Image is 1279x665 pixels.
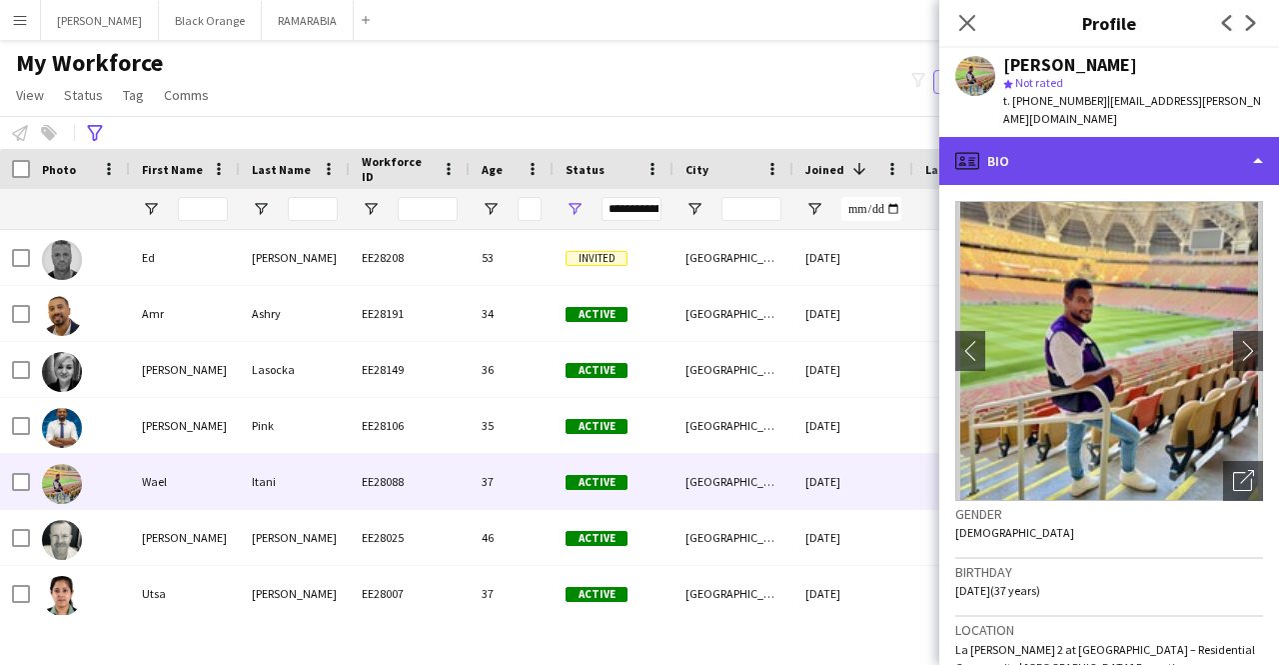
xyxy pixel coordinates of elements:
[955,583,1040,598] span: [DATE] (37 years)
[721,197,781,221] input: City Filter Input
[130,566,240,621] div: Utsa
[470,230,554,285] div: 53
[42,162,76,177] span: Photo
[955,563,1263,581] h3: Birthday
[8,82,52,108] a: View
[42,576,82,616] img: Utsa Bhattacharya
[1015,75,1063,90] span: Not rated
[56,82,111,108] a: Status
[130,398,240,453] div: [PERSON_NAME]
[566,200,584,218] button: Open Filter Menu
[793,398,913,453] div: [DATE]
[685,162,708,177] span: City
[685,200,703,218] button: Open Filter Menu
[566,251,628,266] span: Invited
[955,621,1263,639] h3: Location
[16,48,163,78] span: My Workforce
[350,510,470,565] div: EE28025
[482,162,503,177] span: Age
[362,200,380,218] button: Open Filter Menu
[793,510,913,565] div: [DATE]
[1003,93,1107,108] span: t. [PHONE_NUMBER]
[130,342,240,397] div: [PERSON_NAME]
[673,454,793,509] div: [GEOGRAPHIC_DATA]
[955,201,1263,501] img: Crew avatar or photo
[115,82,152,108] a: Tag
[933,70,1033,94] button: Everyone5,959
[240,230,350,285] div: [PERSON_NAME]
[398,197,458,221] input: Workforce ID Filter Input
[673,286,793,341] div: [GEOGRAPHIC_DATA]
[42,464,82,504] img: Wael Itani
[156,82,217,108] a: Comms
[566,162,605,177] span: Status
[42,408,82,448] img: Dillon Pink
[240,566,350,621] div: [PERSON_NAME]
[955,525,1074,540] span: [DEMOGRAPHIC_DATA]
[673,510,793,565] div: [GEOGRAPHIC_DATA]
[350,398,470,453] div: EE28106
[805,162,844,177] span: Joined
[1003,56,1137,74] div: [PERSON_NAME]
[362,154,434,184] span: Workforce ID
[841,197,901,221] input: Joined Filter Input
[482,200,500,218] button: Open Filter Menu
[350,566,470,621] div: EE28007
[793,566,913,621] div: [DATE]
[142,162,203,177] span: First Name
[159,1,262,40] button: Black Orange
[470,454,554,509] div: 37
[518,197,542,221] input: Age Filter Input
[130,230,240,285] div: Ed
[470,342,554,397] div: 36
[64,86,103,104] span: Status
[41,1,159,40] button: [PERSON_NAME]
[123,86,144,104] span: Tag
[955,505,1263,523] h3: Gender
[793,230,913,285] div: [DATE]
[566,587,628,602] span: Active
[939,10,1279,36] h3: Profile
[673,342,793,397] div: [GEOGRAPHIC_DATA]
[566,419,628,434] span: Active
[130,454,240,509] div: Wael
[566,475,628,490] span: Active
[350,230,470,285] div: EE28208
[16,86,44,104] span: View
[42,296,82,336] img: Amr Ashry
[793,342,913,397] div: [DATE]
[42,352,82,392] img: Alexandra Lasocka
[566,531,628,546] span: Active
[350,342,470,397] div: EE28149
[83,121,107,145] app-action-btn: Advanced filters
[566,363,628,378] span: Active
[673,566,793,621] div: [GEOGRAPHIC_DATA]
[240,342,350,397] div: Lasocka
[240,454,350,509] div: Itani
[130,510,240,565] div: [PERSON_NAME]
[164,86,209,104] span: Comms
[805,200,823,218] button: Open Filter Menu
[1223,461,1263,501] div: Open photos pop-in
[240,398,350,453] div: Pink
[240,286,350,341] div: Ashry
[470,510,554,565] div: 46
[939,137,1279,185] div: Bio
[130,286,240,341] div: Amr
[673,398,793,453] div: [GEOGRAPHIC_DATA]
[42,520,82,560] img: Rory Kilmartin
[288,197,338,221] input: Last Name Filter Input
[925,162,970,177] span: Last job
[240,510,350,565] div: [PERSON_NAME]
[793,286,913,341] div: [DATE]
[793,454,913,509] div: [DATE]
[142,200,160,218] button: Open Filter Menu
[350,286,470,341] div: EE28191
[252,200,270,218] button: Open Filter Menu
[350,454,470,509] div: EE28088
[252,162,311,177] span: Last Name
[1003,93,1261,126] span: | [EMAIL_ADDRESS][PERSON_NAME][DOMAIN_NAME]
[178,197,228,221] input: First Name Filter Input
[470,398,554,453] div: 35
[42,240,82,280] img: Ed Jarman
